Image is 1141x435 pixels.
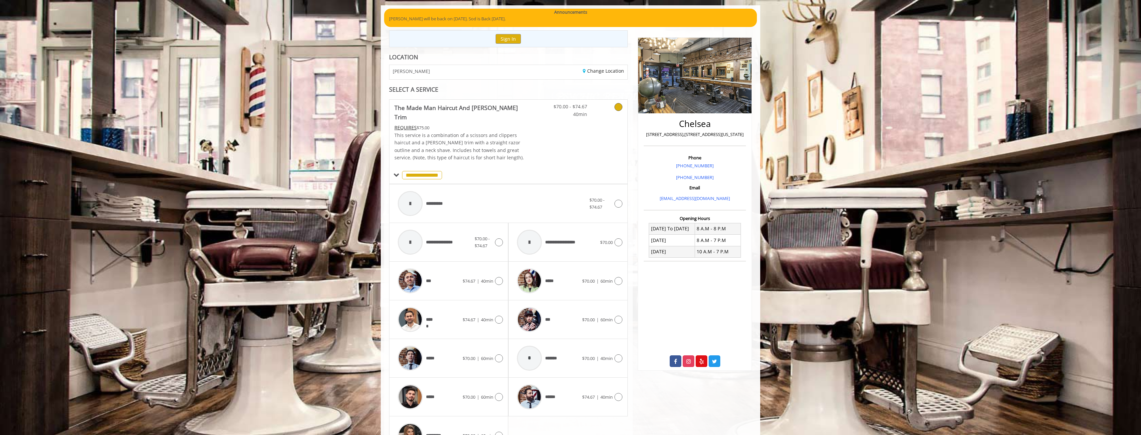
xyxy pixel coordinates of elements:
h3: Email [645,185,744,190]
td: [DATE] To [DATE] [649,223,695,234]
p: [STREET_ADDRESS],[STREET_ADDRESS][US_STATE] [645,131,744,138]
span: | [477,278,479,284]
span: $70.00 - $74.67 [589,197,604,210]
a: [EMAIL_ADDRESS][DOMAIN_NAME] [660,195,730,201]
span: $70.00 - $74.67 [475,236,490,249]
button: Sign In [496,34,521,44]
span: $70.00 [463,394,475,400]
span: $74.67 [582,394,595,400]
td: 10 A.M - 7 P.M [695,246,741,257]
h3: Phone [645,155,744,160]
span: 60min [600,317,613,323]
span: | [596,394,599,400]
span: | [596,355,599,361]
span: 40min [481,278,493,284]
div: $75.00 [394,124,528,131]
span: This service needs some Advance to be paid before we block your appointment [394,124,417,131]
span: $70.00 - $74.67 [548,103,587,110]
td: [DATE] [649,235,695,246]
span: $70.00 [582,355,595,361]
span: | [477,394,479,400]
span: [PERSON_NAME] [393,69,430,74]
span: $70.00 [582,278,595,284]
span: 40min [548,111,587,118]
a: Change Location [583,68,624,74]
span: 40min [600,355,613,361]
td: 8 A.M - 7 P.M [695,235,741,246]
h2: Chelsea [645,119,744,129]
td: 8 A.M - 8 P.M [695,223,741,234]
b: LOCATION [389,53,418,61]
h3: Opening Hours [644,216,746,221]
span: 60min [481,394,493,400]
span: 60min [481,355,493,361]
span: $74.67 [463,317,475,323]
span: 60min [600,278,613,284]
td: [DATE] [649,246,695,257]
b: The Made Man Haircut And [PERSON_NAME] Trim [394,103,528,122]
span: $74.67 [463,278,475,284]
span: $70.00 [582,317,595,323]
span: | [596,317,599,323]
a: [PHONE_NUMBER] [676,174,714,180]
span: $70.00 [600,239,613,245]
span: 40min [481,317,493,323]
span: | [477,355,479,361]
span: | [477,317,479,323]
span: $70.00 [463,355,475,361]
div: SELECT A SERVICE [389,86,628,93]
a: [PHONE_NUMBER] [676,163,714,169]
p: [PERSON_NAME] will be back on [DATE]. Sod is Back [DATE]. [389,15,752,22]
span: 40min [600,394,613,400]
span: | [596,278,599,284]
p: This service is a combination of a scissors and clippers haircut and a [PERSON_NAME] trim with a ... [394,132,528,162]
b: Announcements [554,9,587,16]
